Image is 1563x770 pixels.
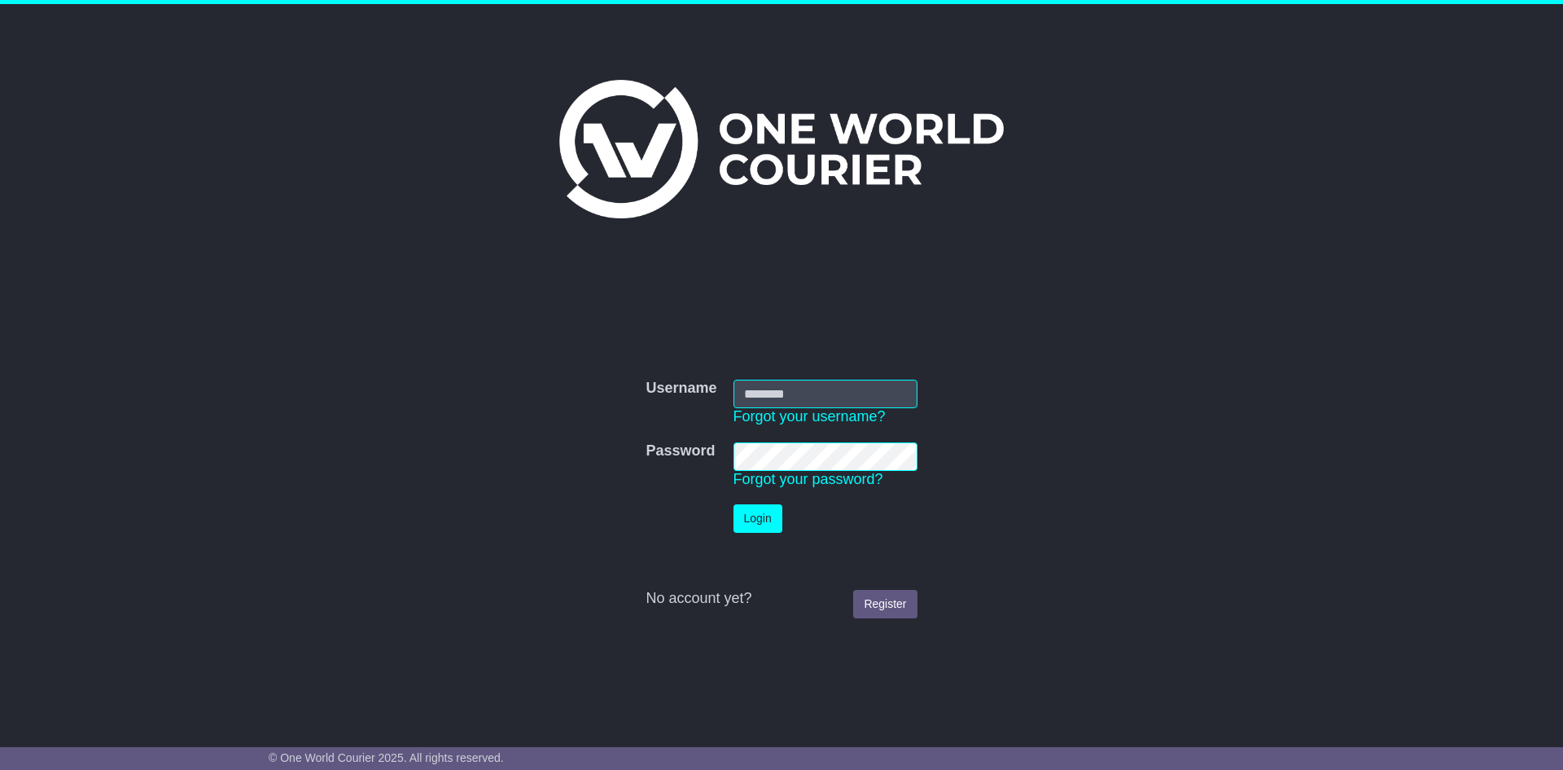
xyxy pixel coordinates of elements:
label: Username [646,380,716,398]
label: Password [646,442,715,460]
a: Register [853,590,917,618]
a: Forgot your username? [733,408,886,425]
button: Login [733,504,782,533]
span: © One World Courier 2025. All rights reserved. [269,751,504,764]
a: Forgot your password? [733,471,883,487]
div: No account yet? [646,590,917,608]
img: One World [559,80,1004,218]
